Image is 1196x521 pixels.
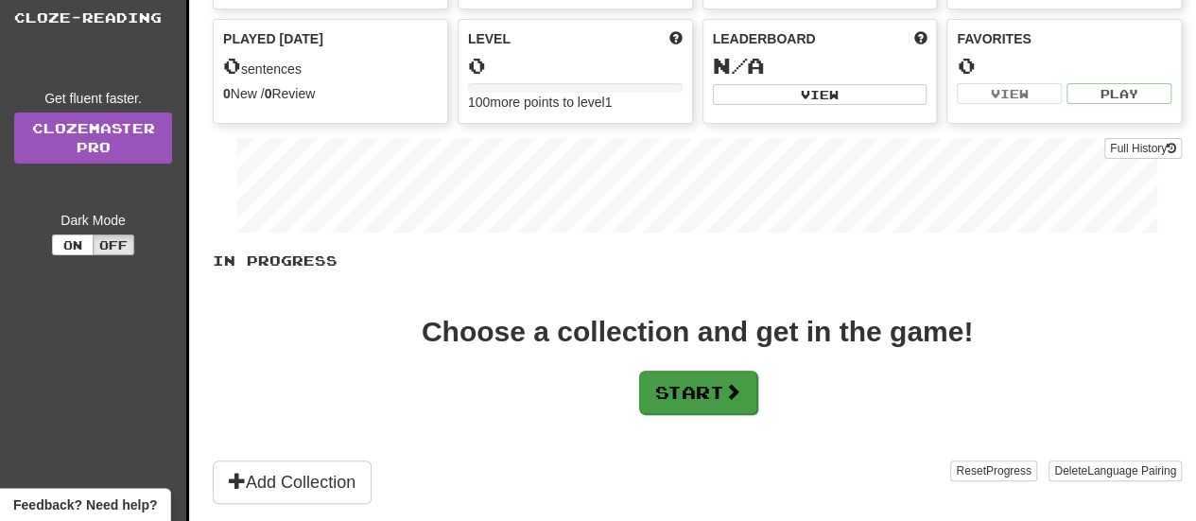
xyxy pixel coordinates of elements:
p: In Progress [213,252,1182,270]
span: Progress [986,464,1031,478]
button: Full History [1104,138,1182,159]
button: Add Collection [213,460,372,504]
span: Language Pairing [1087,464,1176,478]
button: On [52,234,94,255]
span: Level [468,29,511,48]
span: N/A [713,52,765,78]
strong: 0 [265,86,272,101]
div: sentences [223,54,438,78]
div: Get fluent faster. [14,89,172,108]
span: Score more points to level up [669,29,683,48]
span: Open feedback widget [13,495,157,514]
a: ClozemasterPro [14,113,172,164]
div: New / Review [223,84,438,103]
button: ResetProgress [950,460,1036,481]
div: Choose a collection and get in the game! [422,318,973,346]
button: Off [93,234,134,255]
span: 0 [223,52,241,78]
span: Played [DATE] [223,29,323,48]
div: Favorites [957,29,1171,48]
div: 0 [468,54,683,78]
button: Start [639,371,757,414]
div: 100 more points to level 1 [468,93,683,112]
button: View [957,83,1062,104]
div: Dark Mode [14,211,172,230]
span: Leaderboard [713,29,816,48]
button: Play [1066,83,1171,104]
span: This week in points, UTC [913,29,927,48]
button: DeleteLanguage Pairing [1049,460,1182,481]
strong: 0 [223,86,231,101]
div: 0 [957,54,1171,78]
button: View [713,84,927,105]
